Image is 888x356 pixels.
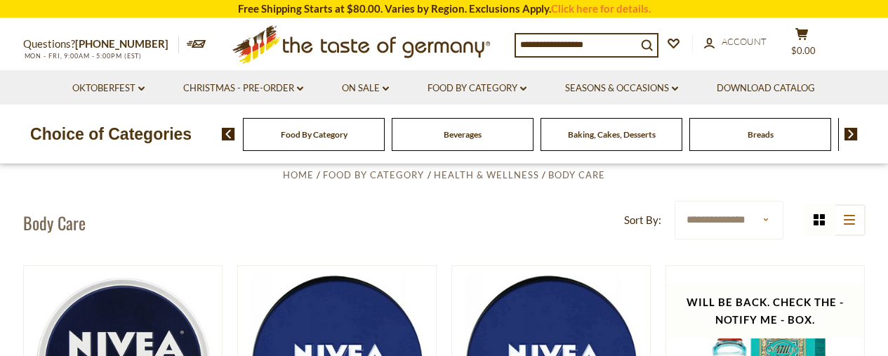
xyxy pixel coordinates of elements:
button: $0.00 [781,27,823,62]
a: Account [704,34,767,50]
img: next arrow [844,128,858,140]
label: Sort By: [624,211,661,229]
p: Questions? [23,35,179,53]
a: Beverages [444,129,482,140]
a: [PHONE_NUMBER] [75,37,168,50]
a: Download Catalog [717,81,815,96]
a: Food By Category [428,81,526,96]
a: Food By Category [323,169,424,180]
a: On Sale [342,81,389,96]
a: Body Care [548,169,605,180]
span: MON - FRI, 9:00AM - 5:00PM (EST) [23,52,143,60]
a: Seasons & Occasions [565,81,678,96]
a: Health & Wellness [434,169,539,180]
a: Home [283,169,314,180]
a: Oktoberfest [72,81,145,96]
a: Click here for details. [551,2,651,15]
a: Food By Category [281,129,347,140]
h1: Body Care [23,212,86,233]
a: Baking, Cakes, Desserts [568,129,656,140]
a: Breads [748,129,774,140]
span: $0.00 [791,45,816,56]
img: previous arrow [222,128,235,140]
a: Christmas - PRE-ORDER [183,81,303,96]
span: Account [722,36,767,47]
